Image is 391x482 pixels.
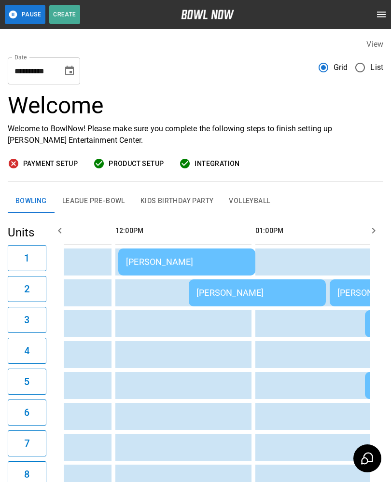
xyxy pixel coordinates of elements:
button: Pause [5,5,45,24]
button: Volleyball [221,190,278,213]
span: List [370,62,383,73]
button: 3 [8,307,46,333]
button: 6 [8,399,46,426]
span: Integration [195,158,239,170]
div: inventory tabs [8,190,383,213]
h6: 5 [24,374,29,389]
h6: 1 [24,250,29,266]
button: 5 [8,369,46,395]
img: logo [181,10,234,19]
h6: 2 [24,281,29,297]
span: Payment Setup [23,158,78,170]
button: Bowling [8,190,55,213]
button: 1 [8,245,46,271]
p: Welcome to BowlNow! Please make sure you complete the following steps to finish setting up [PERSO... [8,123,383,146]
button: open drawer [372,5,391,24]
span: Product Setup [109,158,164,170]
button: 2 [8,276,46,302]
h3: Welcome [8,92,383,119]
span: Grid [334,62,348,73]
h6: 3 [24,312,29,328]
h6: 4 [24,343,29,358]
div: [PERSON_NAME] [126,257,248,267]
h5: Units [8,225,46,240]
button: Kids Birthday Party [133,190,222,213]
button: League Pre-Bowl [55,190,133,213]
h6: 8 [24,467,29,482]
label: View [366,40,383,49]
button: Create [49,5,80,24]
h6: 7 [24,436,29,451]
button: 4 [8,338,46,364]
h6: 6 [24,405,29,420]
button: 7 [8,430,46,456]
div: [PERSON_NAME] [196,288,318,298]
th: 12:00PM [115,217,251,245]
button: Choose date, selected date is Sep 10, 2025 [60,61,79,81]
